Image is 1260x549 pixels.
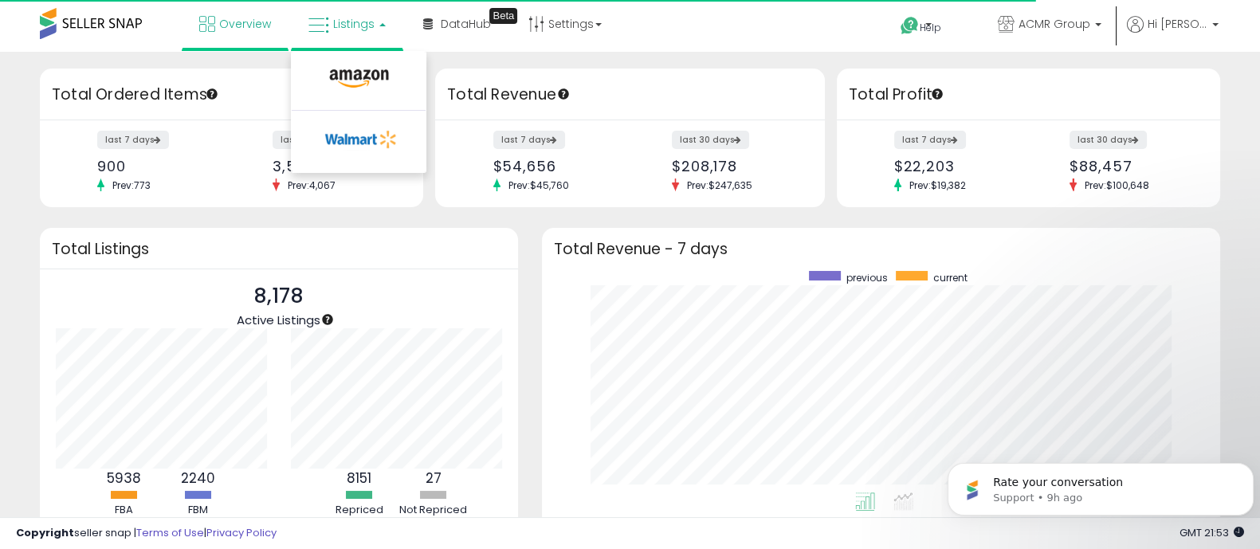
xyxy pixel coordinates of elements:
label: last 30 days [273,131,350,149]
strong: Copyright [16,525,74,540]
span: Listings [333,16,375,32]
a: Help [888,4,972,52]
label: last 30 days [1070,131,1147,149]
label: last 7 days [97,131,169,149]
h3: Total Revenue - 7 days [554,243,1208,255]
span: current [933,271,968,284]
b: 27 [426,469,442,488]
div: Tooltip anchor [320,312,335,327]
h3: Total Listings [52,243,506,255]
label: last 7 days [493,131,565,149]
div: $208,178 [672,158,797,175]
span: Help [920,21,941,34]
i: Get Help [900,16,920,36]
span: Active Listings [237,312,320,328]
b: 2240 [181,469,215,488]
div: Not Repriced [398,503,469,518]
h3: Total Profit [849,84,1208,106]
span: Prev: $247,635 [679,178,760,192]
span: Hi [PERSON_NAME] [1148,16,1207,32]
span: Prev: 773 [104,178,159,192]
span: Overview [219,16,271,32]
span: Prev: 4,067 [280,178,343,192]
div: Repriced [324,503,395,518]
span: ACMR Group [1019,16,1090,32]
b: 5938 [107,469,141,488]
div: Tooltip anchor [930,87,944,101]
div: 900 [97,158,220,175]
div: $22,203 [894,158,1017,175]
div: FBA [88,503,160,518]
label: last 30 days [672,131,749,149]
div: $88,457 [1070,158,1192,175]
p: 8,178 [237,281,320,312]
a: Privacy Policy [206,525,277,540]
div: Tooltip anchor [205,87,219,101]
h3: Total Ordered Items [52,84,411,106]
span: Prev: $19,382 [901,178,974,192]
div: seller snap | | [16,526,277,541]
b: 8151 [347,469,371,488]
div: Tooltip anchor [489,8,517,24]
h3: Total Revenue [447,84,813,106]
a: Hi [PERSON_NAME] [1127,16,1219,52]
iframe: Intercom notifications message [941,429,1260,541]
span: DataHub [441,16,491,32]
div: FBM [163,503,234,518]
div: 3,578 [273,158,395,175]
label: last 7 days [894,131,966,149]
div: $54,656 [493,158,618,175]
span: Prev: $100,648 [1077,178,1157,192]
div: Tooltip anchor [556,87,571,101]
a: Terms of Use [136,525,204,540]
span: Prev: $45,760 [500,178,577,192]
span: previous [846,271,888,284]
